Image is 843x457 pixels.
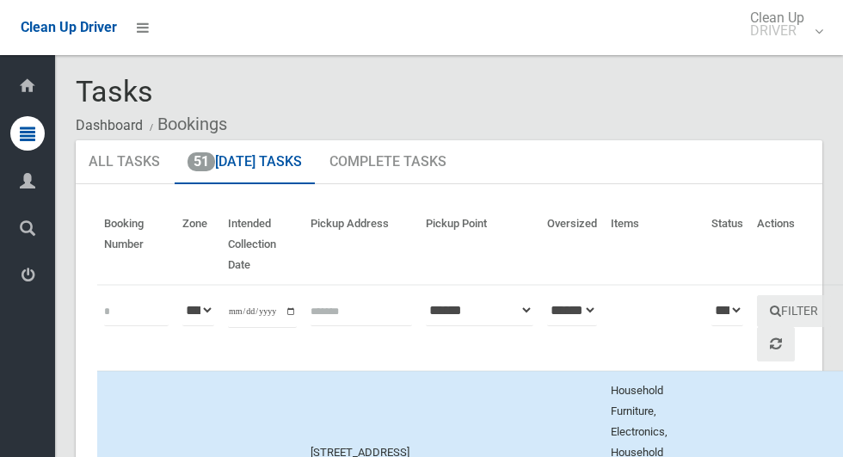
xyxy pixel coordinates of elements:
th: Oversized [540,205,604,285]
a: Dashboard [76,117,143,133]
th: Booking Number [97,205,175,285]
button: Filter [757,295,831,327]
span: 51 [188,152,215,171]
a: 51[DATE] Tasks [175,140,315,185]
small: DRIVER [750,24,804,37]
th: Status [705,205,750,285]
a: All Tasks [76,140,173,185]
a: Complete Tasks [317,140,459,185]
th: Pickup Address [304,205,419,285]
li: Bookings [145,108,227,140]
th: Intended Collection Date [221,205,304,285]
th: Pickup Point [419,205,540,285]
a: Clean Up Driver [21,15,117,40]
span: Tasks [76,74,153,108]
span: Clean Up [741,11,821,37]
th: Zone [175,205,221,285]
th: Items [604,205,705,285]
span: Clean Up Driver [21,19,117,35]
